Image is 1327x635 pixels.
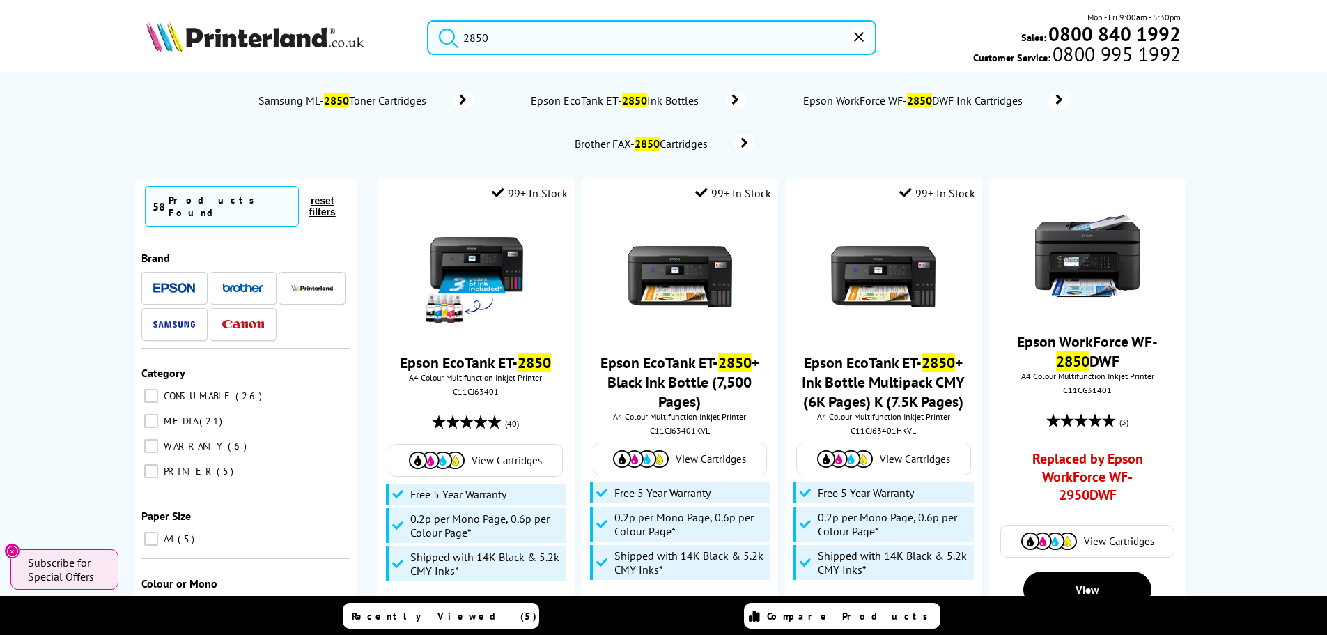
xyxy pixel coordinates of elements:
div: C11CJ63401HKVL [796,425,972,436]
span: Epson WorkForce WF- DWF Ink Cartridges [802,93,1027,107]
a: Printerland Logo [146,21,410,54]
div: C11CG31401 [1000,385,1176,395]
a: Epson WorkForce WF-2850DWF Ink Cartridges [802,91,1070,110]
span: Sales: [1021,31,1046,44]
span: View Cartridges [472,454,542,467]
span: Shipped with 14K Black & 5.2k CMY Inks* [614,549,766,576]
span: Shipped with 14K Black & 5.2k CMY Inks* [410,550,562,578]
span: A4 Colour Multifunction Inkjet Printer [588,411,771,422]
a: Samsung ML-2850Toner Cartridges [257,91,474,110]
img: Epson [153,283,195,293]
span: MEDIA [160,415,198,427]
a: Brother FAX-2850Cartridges [573,134,754,153]
input: Search product or brand [427,20,876,55]
a: Epson EcoTank ET-2850+ Ink Bottle Multipack CMY (6K Pages) K (7.5K Pages) [802,353,965,411]
span: 5 [178,533,198,545]
mark: 2850 [324,93,349,107]
a: View Cartridges [600,450,759,468]
span: 0.2p per Mono Page, 0.6p per Colour Page* [410,512,562,540]
a: Recently Viewed (5) [343,603,539,629]
mark: 2850 [622,93,647,107]
span: A4 Colour Multifunction Inkjet Printer [996,371,1179,381]
span: 58 [153,199,165,213]
span: Epson EcoTank ET- Ink Bottles [529,93,704,107]
img: Cartridges [613,450,669,468]
span: A4 Colour Multifunction Inkjet Printer [384,372,567,383]
span: Brand [141,251,170,265]
img: Epson-ET-2850-Front-Main-Small.jpg [831,224,936,329]
span: CONSUMABLE [160,390,234,402]
span: 21 [199,415,226,427]
span: 6 [228,440,250,452]
span: Samsung ML- Toner Cartridges [257,93,432,107]
a: 0800 840 1992 [1046,27,1181,40]
img: Epson-ET-2850-Front-Main-Small.jpg [628,224,732,329]
span: WARRANTY [160,440,226,452]
span: A4 [160,533,176,545]
img: epson-et-2850-ink-included-new-small.jpg [424,224,528,329]
input: WARRANTY 6 [144,439,158,453]
mark: 2850 [718,353,752,372]
span: PRINTER [160,465,215,477]
a: Replaced by Epson WorkForce WF-2950DWF [1014,450,1161,511]
mark: 2850 [922,353,955,372]
mark: 2850 [1056,351,1089,371]
img: Printerland [291,284,333,291]
b: 0800 840 1992 [1048,21,1181,47]
a: View Cartridges [804,450,963,468]
span: Mon - Fri 9:00am - 5:30pm [1087,10,1181,24]
span: 0.2p per Mono Page, 0.6p per Colour Page* [818,510,970,538]
input: MEDIA 21 [144,414,158,428]
span: A4 Colour Multifunction Inkjet Printer [792,411,975,422]
span: Subscribe for Special Offers [28,556,104,583]
img: Samsung [153,321,195,328]
span: Free 5 Year Warranty [818,486,914,500]
span: (40) [505,411,519,437]
input: A4 5 [144,532,158,546]
span: View Cartridges [880,452,950,466]
input: PRINTER 5 [144,464,158,478]
img: Cartridges [1021,533,1077,550]
span: Compare Products [767,610,936,622]
a: Epson EcoTank ET-2850+ Black Ink Bottle (7,500 Pages) [600,353,759,411]
img: Cartridges [409,452,465,469]
button: reset filters [299,194,346,218]
div: 99+ In Stock [899,186,975,200]
mark: 2850 [907,93,932,107]
mark: 2850 [635,137,660,151]
img: Canon [222,320,264,329]
span: Paper Size [141,509,191,523]
a: Epson EcoTank ET-2850Ink Bottles [529,91,746,110]
div: C11CJ63401 [387,386,564,397]
span: 26 [235,390,265,402]
span: Recently Viewed (5) [352,610,537,622]
span: Colour or Mono [141,576,217,590]
span: 5 [217,465,237,477]
span: View [1076,583,1099,597]
span: View Cartridges [676,452,746,466]
input: CONSUMABLE 26 [144,389,158,403]
span: Free 5 Year Warranty [410,487,506,501]
span: Shipped with 14K Black & 5.2k CMY Inks* [818,549,970,576]
span: View Cartridges [1084,535,1154,548]
div: 99+ In Stock [695,186,771,200]
a: Epson EcoTank ET-2850 [400,353,551,372]
div: 99+ In Stock [492,186,568,200]
div: Products Found [169,194,291,219]
button: Close [4,543,20,559]
img: Brother [222,283,264,293]
img: Epson-WF-2850DWF-Front-Small.jpg [1035,204,1140,308]
span: Category [141,366,185,380]
span: Customer Service: [973,47,1181,64]
span: 0.2p per Mono Page, 0.6p per Colour Page* [614,510,766,538]
span: Brother FAX- Cartridges [573,137,713,151]
a: Compare Products [744,603,940,629]
a: Epson WorkForce WF-2850DWF [1017,332,1158,371]
div: C11CJ63401KVL [591,425,768,436]
mark: 2850 [518,353,551,372]
span: 0800 995 1992 [1050,47,1181,61]
img: Printerland Logo [146,21,364,52]
a: View Cartridges [1008,533,1167,550]
img: Cartridges [817,450,873,468]
a: View [1023,572,1151,608]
